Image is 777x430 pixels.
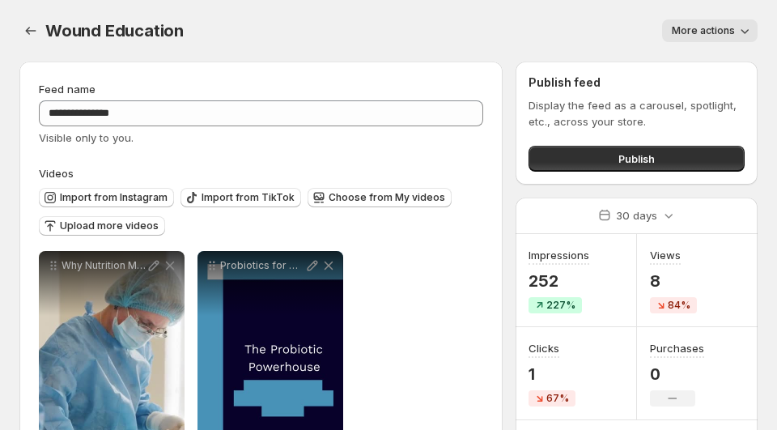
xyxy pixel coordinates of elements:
[529,364,575,384] p: 1
[672,24,735,37] span: More actions
[668,299,690,312] span: 84%
[220,259,304,272] p: Probiotics for Wound Healing
[662,19,758,42] button: More actions
[529,271,589,291] p: 252
[39,83,96,96] span: Feed name
[650,340,704,356] h3: Purchases
[60,191,168,204] span: Import from Instagram
[19,19,42,42] button: Settings
[616,207,657,224] p: 30 days
[39,167,74,180] span: Videos
[529,146,745,172] button: Publish
[546,392,569,405] span: 67%
[529,97,745,130] p: Display the feed as a carousel, spotlight, etc., across your store.
[529,340,559,356] h3: Clicks
[202,191,295,204] span: Import from TikTok
[329,191,445,204] span: Choose from My videos
[39,188,174,207] button: Import from Instagram
[650,247,681,263] h3: Views
[529,247,589,263] h3: Impressions
[62,259,146,272] p: Why Nutrition Matters After Surgery: Metabolic Stress Explained
[39,216,165,236] button: Upload more videos
[180,188,301,207] button: Import from TikTok
[308,188,452,207] button: Choose from My videos
[529,75,745,91] h2: Publish feed
[618,151,655,167] span: Publish
[546,299,575,312] span: 227%
[650,271,697,291] p: 8
[39,131,134,144] span: Visible only to you.
[650,364,704,384] p: 0
[60,219,159,232] span: Upload more videos
[45,21,184,40] span: Wound Education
